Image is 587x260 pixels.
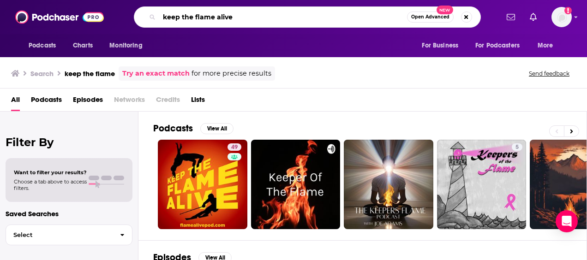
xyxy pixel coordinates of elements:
[122,68,190,79] a: Try an exact match
[29,39,56,52] span: Podcasts
[411,15,449,19] span: Open Advanced
[159,10,407,24] input: Search podcasts, credits, & more...
[11,92,20,111] a: All
[6,225,132,245] button: Select
[6,136,132,149] h2: Filter By
[156,92,180,111] span: Credits
[22,37,68,54] button: open menu
[512,143,522,151] a: 5
[551,7,572,27] img: User Profile
[526,9,540,25] a: Show notifications dropdown
[67,37,98,54] a: Charts
[551,7,572,27] span: Logged in as BerkMarc
[14,169,87,176] span: Want to filter your results?
[538,39,553,52] span: More
[231,143,238,152] span: 49
[407,12,454,23] button: Open AdvancedNew
[422,39,458,52] span: For Business
[556,210,578,232] div: Open Intercom Messenger
[153,123,234,134] a: PodcastsView All
[114,92,145,111] span: Networks
[200,123,234,134] button: View All
[503,9,519,25] a: Show notifications dropdown
[65,69,115,78] h3: keep the flame
[437,140,527,229] a: 5
[192,68,271,79] span: for more precise results
[153,123,193,134] h2: Podcasts
[475,39,520,52] span: For Podcasters
[73,92,103,111] a: Episodes
[531,37,565,54] button: open menu
[103,37,154,54] button: open menu
[15,8,104,26] img: Podchaser - Follow, Share and Rate Podcasts
[6,232,113,238] span: Select
[6,209,132,218] p: Saved Searches
[515,143,519,152] span: 5
[191,92,205,111] a: Lists
[14,178,87,191] span: Choose a tab above to access filters.
[415,37,470,54] button: open menu
[30,69,54,78] h3: Search
[228,143,241,151] a: 49
[526,70,572,77] button: Send feedback
[564,7,572,14] svg: Add a profile image
[134,6,481,28] div: Search podcasts, credits, & more...
[109,39,142,52] span: Monitoring
[73,39,93,52] span: Charts
[158,140,247,229] a: 49
[437,6,453,14] span: New
[469,37,533,54] button: open menu
[551,7,572,27] button: Show profile menu
[31,92,62,111] a: Podcasts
